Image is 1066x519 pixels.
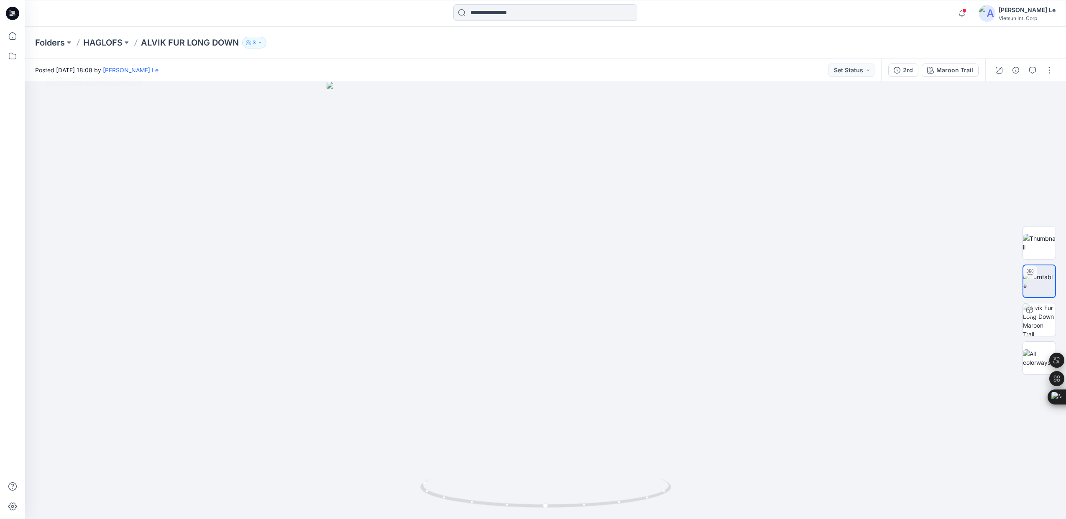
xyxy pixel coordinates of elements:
[1023,349,1056,367] img: All colorways
[1023,303,1056,336] img: Alvik Fur Long Down Maroon Trail
[922,64,979,77] button: Maroon Trail
[35,66,158,74] span: Posted [DATE] 18:08 by
[999,5,1056,15] div: [PERSON_NAME] Le
[141,37,239,48] p: ALVIK FUR LONG DOWN
[979,5,995,22] img: avatar
[242,37,266,48] button: 3
[903,66,913,75] div: 2rd
[103,66,158,74] a: [PERSON_NAME] Le
[1023,234,1056,252] img: Thumbnail
[1023,272,1055,290] img: Turntable
[35,37,65,48] a: Folders
[1009,64,1023,77] button: Details
[999,15,1056,21] div: Vietsun Int. Corp
[936,66,973,75] div: Maroon Trail
[83,37,123,48] a: HAGLOFS
[888,64,918,77] button: 2rd
[253,38,256,47] p: 3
